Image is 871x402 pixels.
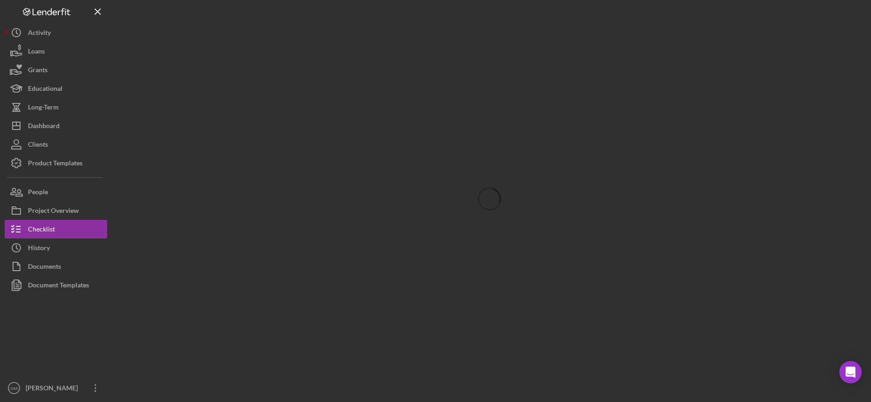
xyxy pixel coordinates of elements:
button: People [5,183,107,201]
button: Long-Term [5,98,107,116]
div: Documents [28,257,61,278]
button: GM[PERSON_NAME] [5,379,107,397]
div: Educational [28,79,62,100]
button: Product Templates [5,154,107,172]
button: Grants [5,61,107,79]
button: Dashboard [5,116,107,135]
div: Long-Term [28,98,59,119]
button: Document Templates [5,276,107,294]
button: Documents [5,257,107,276]
button: Activity [5,23,107,42]
div: Loans [28,42,45,63]
button: Educational [5,79,107,98]
div: Dashboard [28,116,60,137]
div: Grants [28,61,48,82]
text: GM [10,386,17,391]
div: Checklist [28,220,55,241]
button: Loans [5,42,107,61]
div: Open Intercom Messenger [839,361,862,383]
div: Product Templates [28,154,82,175]
div: [PERSON_NAME] [23,379,84,400]
div: History [28,238,50,259]
div: People [28,183,48,204]
button: Checklist [5,220,107,238]
div: Project Overview [28,201,79,222]
button: Project Overview [5,201,107,220]
button: History [5,238,107,257]
div: Document Templates [28,276,89,297]
button: Clients [5,135,107,154]
div: Activity [28,23,51,44]
div: Clients [28,135,48,156]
